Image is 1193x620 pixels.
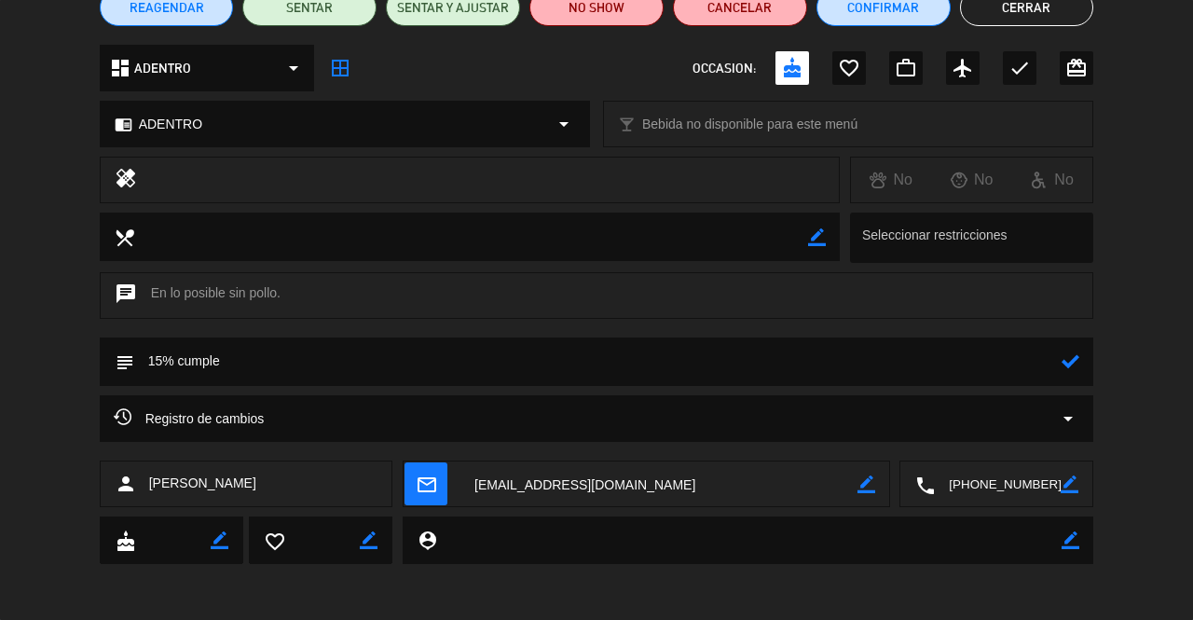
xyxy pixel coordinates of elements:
[109,57,131,79] i: dashboard
[851,168,931,192] div: No
[100,272,1094,319] div: En lo posible sin pollo.
[781,57,803,79] i: cake
[618,116,636,133] i: local_bar
[1065,57,1088,79] i: card_giftcard
[1012,168,1092,192] div: No
[1057,407,1079,430] i: arrow_drop_down
[115,282,137,309] i: chat
[134,58,191,79] span: ADENTRO
[808,228,826,246] i: border_color
[264,530,284,551] i: favorite_border
[329,57,351,79] i: border_all
[416,474,436,494] i: mail_outline
[417,530,437,550] i: person_pin
[114,351,134,372] i: subject
[1008,57,1031,79] i: check
[139,114,202,135] span: ADENTRO
[282,57,305,79] i: arrow_drop_down
[952,57,974,79] i: airplanemode_active
[360,531,377,549] i: border_color
[114,227,134,247] i: local_dining
[114,407,265,430] span: Registro de cambios
[642,114,857,135] span: Bebida no disponible para este menú
[838,57,860,79] i: favorite_border
[1062,531,1079,549] i: border_color
[115,530,135,551] i: cake
[115,473,137,495] i: person
[931,168,1011,192] div: No
[914,475,935,495] i: local_phone
[692,58,756,79] span: OCCASION:
[115,116,132,133] i: chrome_reader_mode
[211,531,228,549] i: border_color
[857,475,875,493] i: border_color
[1061,475,1078,493] i: border_color
[553,113,575,135] i: arrow_drop_down
[895,57,917,79] i: work_outline
[115,167,137,193] i: healing
[149,473,256,494] span: [PERSON_NAME]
